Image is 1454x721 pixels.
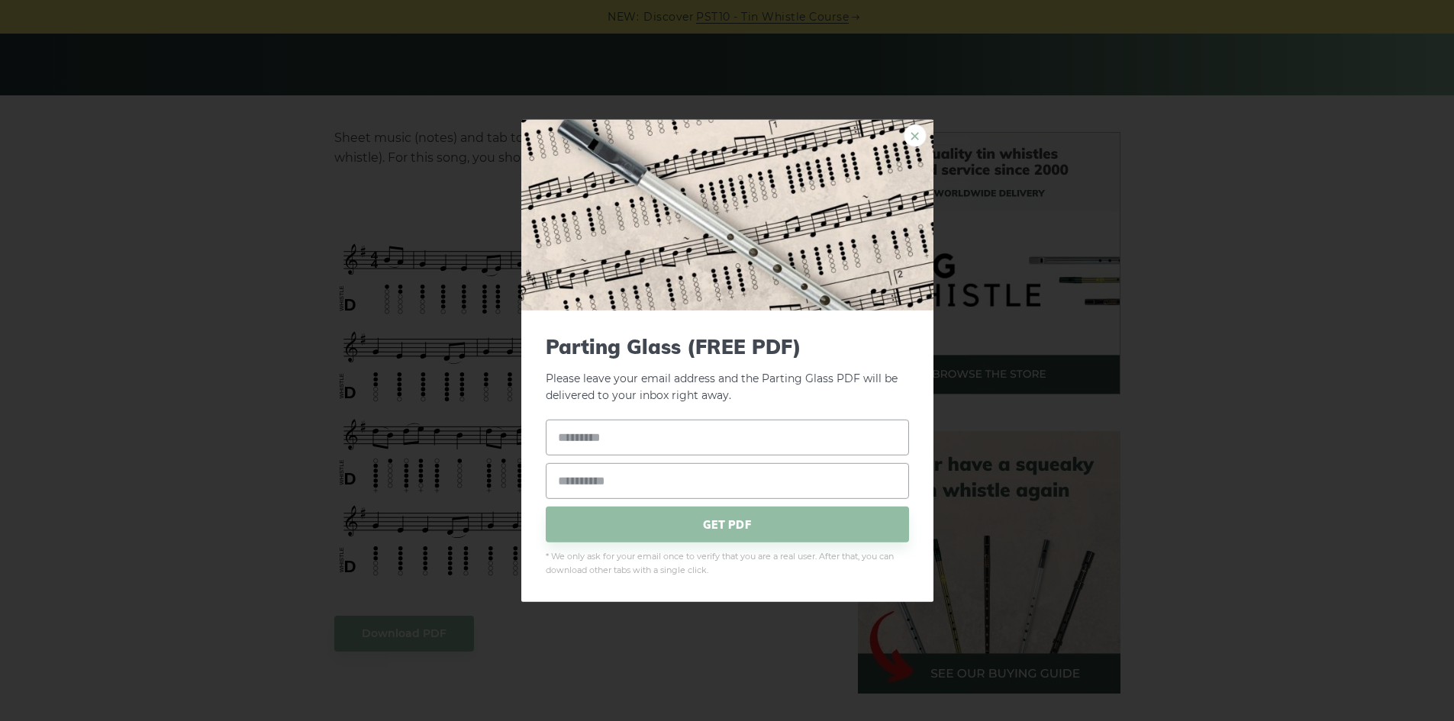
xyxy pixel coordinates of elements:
[546,334,909,358] span: Parting Glass (FREE PDF)
[546,507,909,542] span: GET PDF
[904,124,927,146] a: ×
[546,550,909,578] span: * We only ask for your email once to verify that you are a real user. After that, you can downloa...
[546,334,909,404] p: Please leave your email address and the Parting Glass PDF will be delivered to your inbox right a...
[521,119,933,310] img: Tin Whistle Tab Preview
